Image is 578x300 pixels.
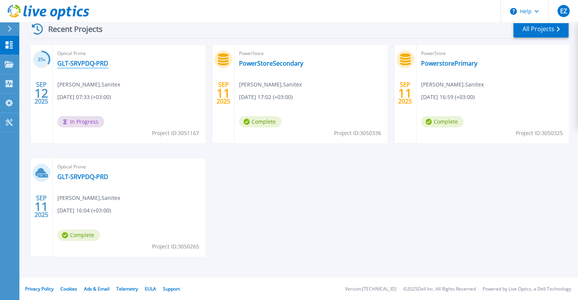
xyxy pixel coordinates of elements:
[35,90,48,96] span: 12
[398,79,412,107] div: SEP 2025
[216,79,231,107] div: SEP 2025
[513,20,568,38] a: All Projects
[334,129,381,137] span: Project ID: 3050336
[116,286,138,292] a: Telemetry
[516,129,563,137] span: Project ID: 3050325
[57,163,200,171] span: Optical Prime
[57,80,120,89] span: [PERSON_NAME] , Sanitex
[34,193,49,220] div: SEP 2025
[403,287,476,292] li: © 2025 Dell Inc. All Rights Reserved
[35,203,48,210] span: 11
[239,60,303,67] a: PowerStoreSecondary
[84,286,109,292] a: Ads & Email
[152,129,199,137] span: Project ID: 3051167
[421,49,564,58] span: PowerStore
[483,287,571,292] li: Powered by Live Optics, a Dell Technology
[398,90,412,96] span: 11
[421,80,484,89] span: [PERSON_NAME] , Sanitex
[421,60,477,67] a: PowerstorePrimary
[163,286,180,292] a: Support
[57,93,111,101] span: [DATE] 07:33 (+03:00)
[57,173,108,181] a: GLT-SRVPDQ-PRD
[57,116,104,127] span: In Progress
[421,116,464,127] span: Complete
[43,58,46,62] span: %
[239,116,282,127] span: Complete
[60,286,77,292] a: Cookies
[239,93,293,101] span: [DATE] 17:02 (+03:00)
[152,242,199,251] span: Project ID: 3050265
[25,286,54,292] a: Privacy Policy
[33,55,51,64] h3: 35
[345,287,396,292] li: Version: [TECHNICAL_ID]
[29,20,113,38] div: Recent Projects
[145,286,156,292] a: EULA
[421,93,475,101] span: [DATE] 16:59 (+03:00)
[217,90,230,96] span: 11
[560,8,567,14] span: EZ
[57,49,200,58] span: Optical Prime
[239,49,382,58] span: PowerStore
[34,79,49,107] div: SEP 2025
[57,194,120,202] span: [PERSON_NAME] , Sanitex
[239,80,302,89] span: [PERSON_NAME] , Sanitex
[57,206,111,215] span: [DATE] 16:04 (+03:00)
[57,60,108,67] a: GLT-SRVPDQ-PRD
[57,229,100,241] span: Complete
